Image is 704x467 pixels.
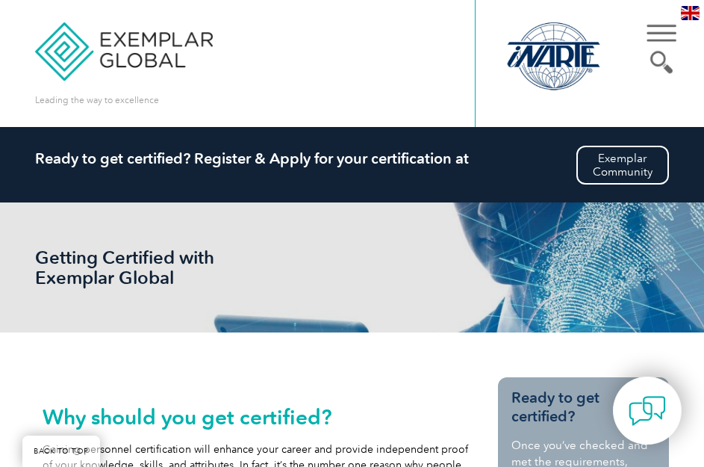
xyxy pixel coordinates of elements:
[35,247,259,288] h1: Getting Certified with Exemplar Global
[22,436,100,467] a: BACK TO TOP
[576,146,669,185] a: ExemplarCommunity
[35,92,159,108] p: Leading the way to excellence
[629,392,666,430] img: contact-chat.png
[511,389,655,426] h3: Ready to get certified?
[43,405,471,429] h2: Why should you get certified?
[35,149,669,167] h2: Ready to get certified? Register & Apply for your certification at
[681,6,700,20] img: en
